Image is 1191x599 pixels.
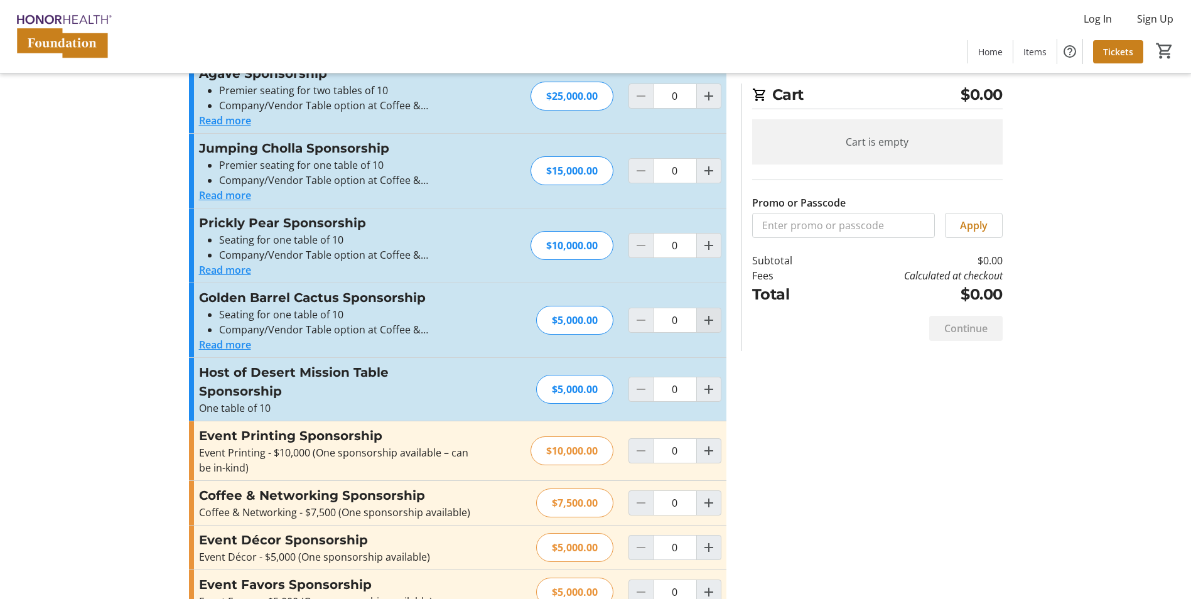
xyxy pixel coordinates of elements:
button: Increment by one [697,491,721,515]
a: Tickets [1093,40,1143,63]
input: Jumping Cholla Sponsorship Quantity [653,158,697,183]
button: Read more [199,337,251,352]
td: Fees [752,268,825,283]
button: Read more [199,262,251,278]
input: Coffee & Networking Sponsorship Quantity [653,490,697,515]
button: Apply [945,213,1003,238]
h3: Coffee & Networking Sponsorship [199,486,473,505]
p: One table of 10 [199,401,473,416]
button: Increment by one [697,439,721,463]
span: $0.00 [961,84,1003,106]
button: Log In [1074,9,1122,29]
li: Company/Vendor Table option at Coffee & Networking [219,247,473,262]
input: Event Printing Sponsorship Quantity [653,438,697,463]
button: Increment by one [697,84,721,108]
li: Seating for one table of 10 [219,307,473,322]
li: Premier seating for two tables of 10 [219,83,473,98]
button: Cart [1153,40,1176,62]
li: Premier seating for one table of 10 [219,158,473,173]
div: $25,000.00 [531,82,613,111]
div: Cart is empty [752,119,1003,165]
div: Coffee & Networking - $7,500 (One sponsorship available) [199,505,473,520]
span: Home [978,45,1003,58]
input: Event Décor Sponsorship Quantity [653,535,697,560]
input: Golden Barrel Cactus Sponsorship Quantity [653,308,697,333]
div: $5,000.00 [536,375,613,404]
li: Company/Vendor Table option at Coffee & Networking [219,98,473,113]
td: Calculated at checkout [824,268,1002,283]
div: Event Décor - $5,000 (One sponsorship available) [199,549,473,564]
a: Home [968,40,1013,63]
h2: Cart [752,84,1003,109]
h3: Event Favors Sponsorship [199,575,473,594]
button: Increment by one [697,536,721,559]
li: Company/Vendor Table option at Coffee & Networking [219,173,473,188]
input: Enter promo or passcode [752,213,935,238]
button: Read more [199,188,251,203]
h3: Host of Desert Mission Table Sponsorship [199,363,473,401]
div: Event Printing - $10,000 (One sponsorship available – can be in-kind) [199,445,473,475]
button: Increment by one [697,308,721,332]
div: $10,000.00 [531,231,613,260]
label: Promo or Passcode [752,195,846,210]
h3: Jumping Cholla Sponsorship [199,139,473,158]
td: Subtotal [752,253,825,268]
button: Increment by one [697,159,721,183]
td: Total [752,283,825,306]
li: Company/Vendor Table option at Coffee & Networking [219,322,473,337]
span: Log In [1084,11,1112,26]
button: Help [1057,39,1082,64]
td: $0.00 [824,283,1002,306]
span: Tickets [1103,45,1133,58]
div: $5,000.00 [536,306,613,335]
h3: Golden Barrel Cactus Sponsorship [199,288,473,307]
h3: Event Printing Sponsorship [199,426,473,445]
div: $15,000.00 [531,156,613,185]
input: Host of Desert Mission Table Sponsorship Quantity [653,377,697,402]
div: $10,000.00 [531,436,613,465]
div: $7,500.00 [536,488,613,517]
td: $0.00 [824,253,1002,268]
li: Seating for one table of 10 [219,232,473,247]
div: $5,000.00 [536,533,613,562]
span: Apply [960,218,988,233]
button: Sign Up [1127,9,1183,29]
input: Prickly Pear Sponsorship Quantity [653,233,697,258]
button: Read more [199,113,251,128]
button: Increment by one [697,377,721,401]
input: Agave Sponsorship Quantity [653,84,697,109]
h3: Event Décor Sponsorship [199,531,473,549]
h3: Agave Sponsorship [199,64,473,83]
h3: Prickly Pear Sponsorship [199,213,473,232]
a: Items [1013,40,1057,63]
button: Increment by one [697,234,721,257]
img: HonorHealth Foundation's Logo [8,5,119,68]
span: Sign Up [1137,11,1173,26]
span: Items [1023,45,1047,58]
